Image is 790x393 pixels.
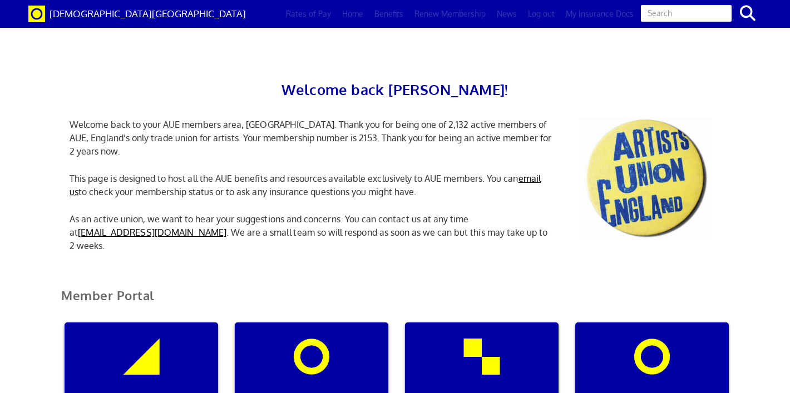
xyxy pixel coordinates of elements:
[640,4,733,23] input: Search
[61,212,562,252] p: As an active union, we want to hear your suggestions and concerns. You can contact us at any time...
[78,227,226,238] a: [EMAIL_ADDRESS][DOMAIN_NAME]
[61,78,729,101] h2: Welcome back [PERSON_NAME]!
[61,172,562,198] p: This page is designed to host all the AUE benefits and resources available exclusively to AUE mem...
[53,288,737,316] h2: Member Portal
[61,118,562,158] p: Welcome back to your AUE members area, [GEOGRAPHIC_DATA]. Thank you for being one of 2,132 active...
[731,2,765,25] button: search
[50,8,246,19] span: [DEMOGRAPHIC_DATA][GEOGRAPHIC_DATA]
